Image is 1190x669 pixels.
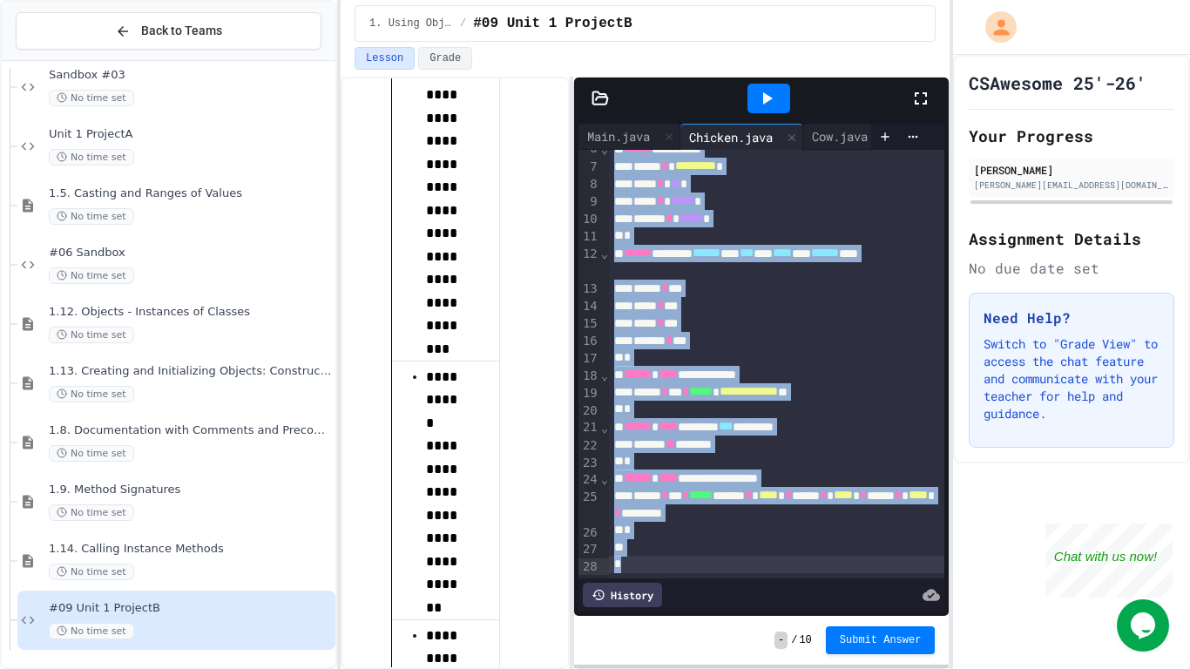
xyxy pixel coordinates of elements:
span: / [791,633,797,647]
div: [PERSON_NAME][EMAIL_ADDRESS][DOMAIN_NAME] [974,179,1169,192]
div: 21 [578,419,600,436]
div: Main.java [578,124,680,150]
div: 18 [578,368,600,385]
div: No due date set [969,258,1174,279]
div: 6 [578,140,600,158]
span: Unit 1 ProjectA [49,127,332,142]
div: History [583,583,662,607]
span: No time set [49,327,134,343]
div: 16 [578,333,600,350]
span: No time set [49,208,134,225]
span: / [460,17,466,30]
div: 15 [578,315,600,333]
div: 22 [578,437,600,455]
div: My Account [967,7,1021,47]
div: 24 [578,471,600,489]
div: Cow.java [803,127,876,145]
div: 28 [578,558,600,576]
span: No time set [49,267,134,284]
div: Cow.java [803,124,898,150]
span: 1.13. Creating and Initializing Objects: Constructors [49,364,332,379]
span: Back to Teams [141,22,222,40]
div: 13 [578,280,600,298]
span: 1. Using Objects and Methods [369,17,453,30]
span: - [774,632,788,649]
span: Fold line [600,142,609,156]
h1: CSAwesome 25'-26' [969,71,1146,95]
div: 25 [578,489,600,524]
div: Chicken.java [680,124,803,150]
div: Main.java [578,127,659,145]
span: #09 Unit 1 ProjectB [473,13,632,34]
div: 12 [578,246,600,280]
h2: Assignment Details [969,226,1174,251]
span: Fold line [600,472,609,486]
button: Grade [418,47,472,70]
div: 9 [578,193,600,211]
span: No time set [49,445,134,462]
div: 11 [578,228,600,246]
div: 17 [578,350,600,368]
div: 23 [578,455,600,472]
div: 14 [578,298,600,315]
h3: Need Help? [984,307,1160,328]
span: No time set [49,504,134,521]
div: 8 [578,176,600,193]
span: Fold line [600,421,609,435]
span: No time set [49,90,134,106]
h2: Your Progress [969,124,1174,148]
span: Submit Answer [840,633,922,647]
div: 26 [578,524,600,542]
p: Switch to "Grade View" to access the chat feature and communicate with your teacher for help and ... [984,335,1160,422]
div: [PERSON_NAME] [974,162,1169,178]
span: #06 Sandbox [49,246,332,260]
button: Lesson [355,47,415,70]
span: 1.12. Objects - Instances of Classes [49,305,332,320]
div: 10 [578,211,600,228]
div: 27 [578,541,600,558]
span: #09 Unit 1 ProjectB [49,601,332,616]
span: No time set [49,564,134,580]
span: 1.5. Casting and Ranges of Values [49,186,332,201]
button: Back to Teams [16,12,321,50]
span: No time set [49,149,134,166]
div: 20 [578,402,600,420]
div: 7 [578,159,600,176]
span: No time set [49,386,134,402]
div: 19 [578,385,600,402]
span: 1.8. Documentation with Comments and Preconditions [49,423,332,438]
span: 1.9. Method Signatures [49,483,332,497]
div: Chicken.java [680,128,781,146]
span: Sandbox #03 [49,68,332,83]
span: Fold line [600,368,609,382]
span: 10 [799,633,811,647]
button: Submit Answer [826,626,936,654]
iframe: chat widget [1045,524,1173,598]
span: 1.14. Calling Instance Methods [49,542,332,557]
span: No time set [49,623,134,639]
span: Fold line [600,247,609,260]
iframe: chat widget [1117,599,1173,652]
